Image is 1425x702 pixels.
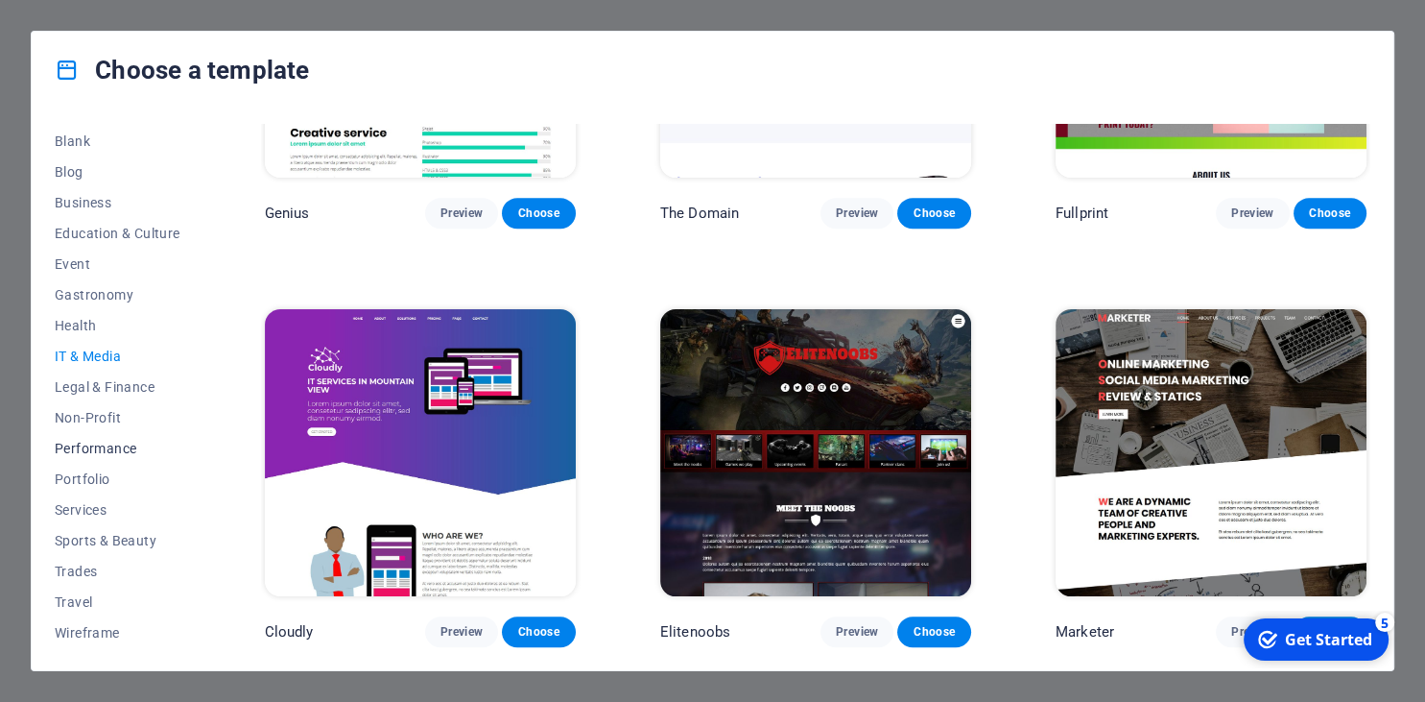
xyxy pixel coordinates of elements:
[1056,204,1108,223] p: Fullprint
[1216,198,1289,229] button: Preview
[1231,206,1273,221] span: Preview
[55,226,180,241] span: Education & Culture
[55,218,180,249] button: Education & Culture
[897,198,970,229] button: Choose
[55,464,180,495] button: Portfolio
[1056,309,1366,596] img: Marketer
[265,204,310,223] p: Genius
[517,624,559,640] span: Choose
[425,617,498,647] button: Preview
[55,55,309,85] h4: Choose a template
[820,198,893,229] button: Preview
[660,309,971,596] img: Elitenoobs
[55,495,180,525] button: Services
[55,617,180,648] button: Wireframe
[1231,624,1273,640] span: Preview
[55,126,180,157] button: Blank
[55,372,180,402] button: Legal & Finance
[55,472,180,487] span: Portfolio
[897,617,970,647] button: Choose
[660,622,730,641] p: Elitenoobs
[52,18,139,39] div: Get Started
[836,624,878,640] span: Preview
[55,287,180,303] span: Gastronomy
[502,617,575,647] button: Choose
[913,206,955,221] span: Choose
[55,402,180,433] button: Non-Profit
[820,617,893,647] button: Preview
[55,525,180,556] button: Sports & Beauty
[11,8,155,50] div: Get Started 5 items remaining, 0% complete
[55,157,180,187] button: Blog
[55,256,180,272] span: Event
[502,198,575,229] button: Choose
[55,441,180,456] span: Performance
[55,556,180,587] button: Trades
[55,195,180,210] span: Business
[660,204,739,223] p: The Domain
[1216,617,1289,647] button: Preview
[1056,622,1114,641] p: Marketer
[55,341,180,372] button: IT & Media
[55,564,180,579] span: Trades
[1309,206,1351,221] span: Choose
[142,2,161,21] div: 5
[913,624,955,640] span: Choose
[55,379,180,395] span: Legal & Finance
[55,187,180,218] button: Business
[55,349,180,364] span: IT & Media
[55,594,180,610] span: Travel
[55,279,180,310] button: Gastronomy
[55,164,180,180] span: Blog
[425,198,498,229] button: Preview
[55,410,180,425] span: Non-Profit
[440,624,483,640] span: Preview
[55,133,180,149] span: Blank
[55,502,180,518] span: Services
[265,622,314,641] p: Cloudly
[55,249,180,279] button: Event
[517,206,559,221] span: Choose
[55,533,180,548] span: Sports & Beauty
[1294,198,1366,229] button: Choose
[440,206,483,221] span: Preview
[55,625,180,641] span: Wireframe
[836,206,878,221] span: Preview
[55,433,180,464] button: Performance
[55,587,180,617] button: Travel
[55,318,180,333] span: Health
[265,309,576,596] img: Cloudly
[55,310,180,341] button: Health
